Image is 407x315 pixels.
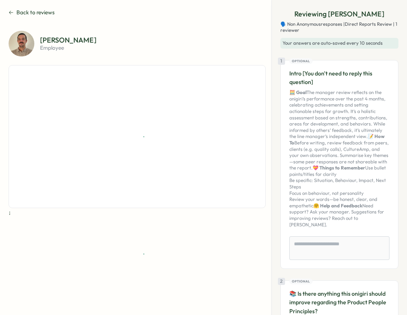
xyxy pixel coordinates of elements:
span: Optional [292,59,310,64]
p: [PERSON_NAME] [40,36,97,44]
span: Your answers are auto-saved every 10 seconds [283,40,383,46]
strong: 🤗 Help and Feedback [313,203,362,208]
span: 🗣️ Non Anonymous responses | Direct Reports Review | 1 reviewer [280,21,398,34]
span: Back to reviews [16,9,55,16]
strong: 💝 Things to Remember [313,165,365,171]
strong: 🧮 Goal [289,89,307,95]
p: Intro [You don't need to reply this question] [289,69,389,87]
div: 1 [278,58,285,65]
div: 2 [278,278,285,285]
button: Back to reviews [9,9,55,16]
div: ; [9,65,266,208]
p: Reviewing [PERSON_NAME] [294,9,384,20]
p: employee [40,45,97,50]
p: The manager review reflects on the onigiri’s performance over the past 4 months, celebrating achi... [289,89,389,228]
span: Optional [292,279,310,284]
strong: 📝 How To [289,133,384,146]
img: Francisco Afonso [9,31,34,56]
